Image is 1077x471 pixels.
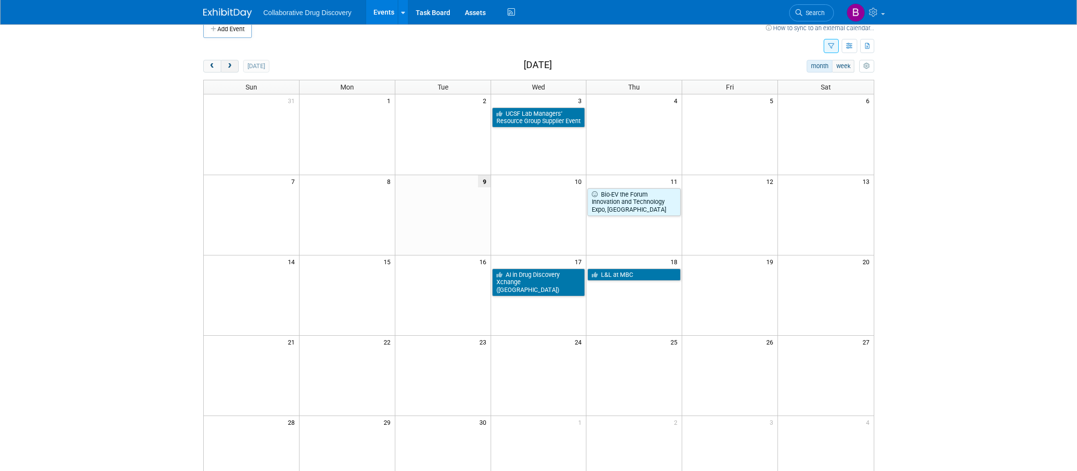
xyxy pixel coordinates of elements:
span: 26 [765,336,777,348]
span: 23 [478,336,491,348]
span: 1 [577,416,586,428]
span: 25 [670,336,682,348]
i: Personalize Calendar [864,63,870,70]
span: 19 [765,255,777,268]
span: Mon [340,83,354,91]
a: Bio-EV the Forum Innovation and Technology Expo, [GEOGRAPHIC_DATA] [587,188,681,216]
span: Wed [532,83,545,91]
span: 10 [574,175,586,187]
span: 20 [862,255,874,268]
span: 9 [478,175,491,187]
span: 27 [862,336,874,348]
span: Thu [628,83,640,91]
span: 3 [577,94,586,107]
span: 30 [478,416,491,428]
span: 3 [769,416,777,428]
button: [DATE] [243,60,269,72]
button: Add Event [203,20,252,38]
a: L&L at MBC [587,269,681,281]
a: AI in Drug Discovery Xchange ([GEOGRAPHIC_DATA]) [492,269,585,296]
img: ExhibitDay [203,8,252,18]
span: 12 [765,175,777,187]
span: 7 [290,175,299,187]
span: 11 [670,175,682,187]
span: Collaborative Drug Discovery [264,9,352,17]
span: 6 [865,94,874,107]
span: 24 [574,336,586,348]
span: 8 [386,175,395,187]
span: Fri [726,83,734,91]
span: Sat [821,83,831,91]
span: Tue [438,83,448,91]
span: 13 [862,175,874,187]
span: 5 [769,94,777,107]
span: 17 [574,255,586,268]
span: Sun [246,83,257,91]
span: 2 [482,94,491,107]
span: 4 [673,94,682,107]
span: 2 [673,416,682,428]
span: 14 [287,255,299,268]
button: myCustomButton [859,60,874,72]
img: Brittany Goldston [847,3,865,22]
span: 16 [478,255,491,268]
span: 21 [287,336,299,348]
span: 29 [383,416,395,428]
a: UCSF Lab Managers’ Resource Group Supplier Event [492,108,585,127]
h2: [DATE] [524,60,552,71]
span: 18 [670,255,682,268]
span: Search [802,9,825,17]
span: 1 [386,94,395,107]
a: Search [789,4,834,21]
button: next [221,60,239,72]
span: 28 [287,416,299,428]
button: prev [203,60,221,72]
span: 31 [287,94,299,107]
a: How to sync to an external calendar... [766,24,874,32]
button: month [807,60,832,72]
span: 22 [383,336,395,348]
button: week [832,60,854,72]
span: 4 [865,416,874,428]
span: 15 [383,255,395,268]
